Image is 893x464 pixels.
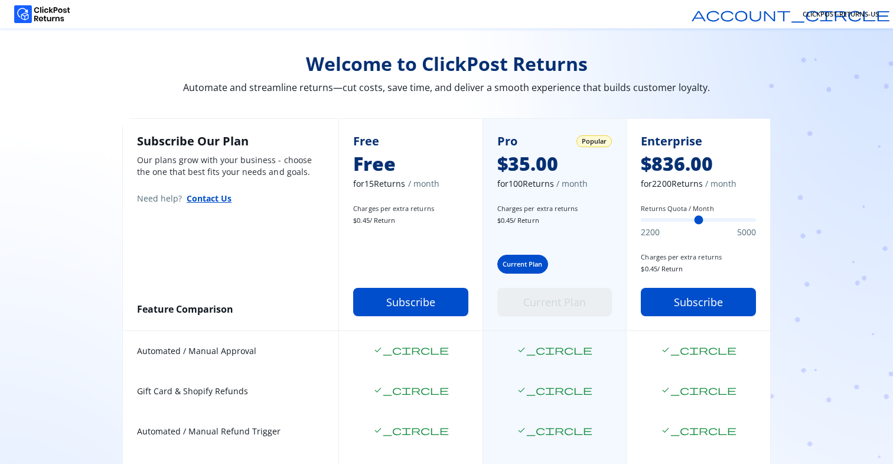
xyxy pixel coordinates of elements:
span: check_circle [373,385,449,395]
h2: Subscribe Our Plan [137,133,324,150]
label: Returns Quota / Month [641,204,756,213]
span: Popular [582,137,607,146]
span: check_circle [373,426,449,435]
span: $35.00 [497,152,612,176]
button: Subscribe [641,288,756,316]
span: Automated / Manual Approval [137,345,324,357]
button: Subscribe [353,288,468,316]
span: Pro [497,133,517,150]
span: / month [705,178,736,190]
span: $ 0.45 / Return [641,264,756,274]
span: 2200 [641,226,660,238]
span: Free [353,133,379,150]
span: Automated / Manual Refund Trigger [137,426,324,437]
span: $ 0.45 / Return [353,216,468,225]
span: check_circle [517,385,592,395]
span: Welcome to ClickPost Returns [122,52,771,76]
span: Need help? [137,193,182,205]
span: $836.00 [641,152,756,176]
button: Current Plan [497,288,612,316]
span: Charges per extra returns [641,252,756,262]
span: / month [556,178,588,190]
span: for 100 Returns [497,178,612,190]
span: for 15 Returns [353,178,468,190]
p: Our plans grow with your business - choose the one that best fits your needs and goals. [137,154,324,178]
img: Logo [14,5,70,23]
span: Current Plan [503,259,543,269]
span: check_circle [661,426,736,435]
span: Charges per extra returns [353,204,468,213]
button: Contact Us [187,192,232,205]
span: CLICKPOST-RETURNS-US [803,9,879,19]
span: Enterprise [641,133,702,150]
span: check_circle [517,426,592,435]
span: account_circle [692,7,890,21]
span: Free [353,152,468,176]
span: 5000 [737,226,756,238]
span: Charges per extra returns [497,204,612,213]
span: check_circle [517,345,592,355]
span: Feature Comparison [137,303,233,316]
span: Gift Card & Shopify Refunds [137,385,324,397]
span: for 2200 Returns [641,178,756,190]
span: $ 0.45 / Return [497,216,612,225]
span: check_circle [373,345,449,355]
span: / month [408,178,439,190]
span: check_circle [661,345,736,355]
span: check_circle [661,385,736,395]
span: Automate and streamline returns—cut costs, save time, and deliver a smooth experience that builds... [122,80,771,95]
